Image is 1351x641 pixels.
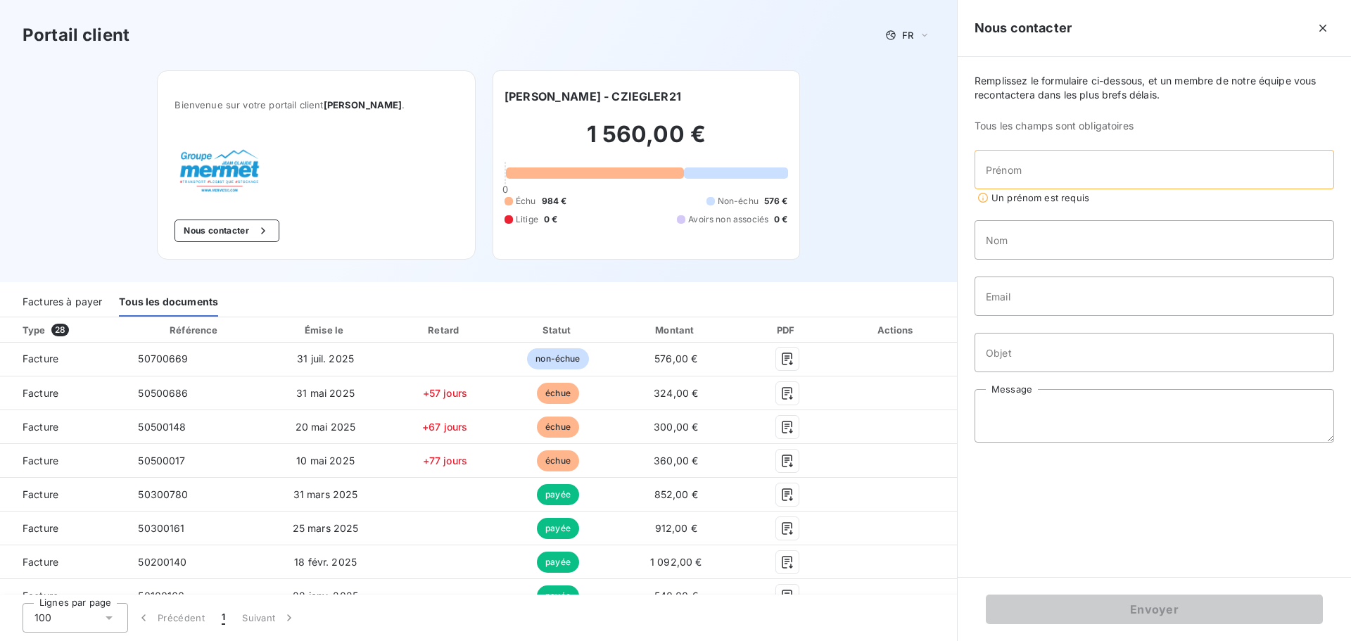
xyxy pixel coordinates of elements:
[11,352,115,366] span: Facture
[839,323,954,337] div: Actions
[128,603,213,633] button: Précédent
[718,195,759,208] span: Non-échu
[655,522,697,534] span: 912,00 €
[51,324,69,336] span: 28
[138,421,186,433] span: 50500148
[654,590,698,602] span: 540,00 €
[391,323,500,337] div: Retard
[138,556,186,568] span: 50200140
[650,556,702,568] span: 1 092,00 €
[537,585,579,607] span: payée
[11,386,115,400] span: Facture
[774,213,787,226] span: 0 €
[542,195,567,208] span: 984 €
[11,454,115,468] span: Facture
[23,287,102,317] div: Factures à payer
[213,603,234,633] button: 1
[234,603,305,633] button: Suivant
[296,387,355,399] span: 31 mai 2025
[11,488,115,502] span: Facture
[138,488,188,500] span: 50300780
[293,488,358,500] span: 31 mars 2025
[975,119,1334,133] span: Tous les champs sont obligatoires
[119,287,218,317] div: Tous les documents
[654,455,698,467] span: 360,00 €
[293,590,358,602] span: 28 janv. 2025
[505,88,681,105] h6: [PERSON_NAME] - CZIEGLER21
[902,30,913,41] span: FR
[505,120,788,163] h2: 1 560,00 €
[654,488,698,500] span: 852,00 €
[175,99,458,110] span: Bienvenue sur votre portail client .
[138,387,188,399] span: 50500686
[764,195,788,208] span: 576 €
[138,590,184,602] span: 50100166
[654,387,698,399] span: 324,00 €
[266,323,385,337] div: Émise le
[975,277,1334,316] input: placeholder
[422,421,467,433] span: +67 jours
[502,184,508,195] span: 0
[537,450,579,471] span: échue
[516,195,536,208] span: Échu
[975,333,1334,372] input: placeholder
[138,353,188,364] span: 50700669
[516,213,538,226] span: Litige
[975,220,1334,260] input: placeholder
[537,518,579,539] span: payée
[975,150,1334,189] input: placeholder
[616,323,735,337] div: Montant
[975,18,1072,38] h5: Nous contacter
[975,74,1334,102] span: Remplissez le formulaire ci-dessous, et un membre de notre équipe vous recontactera dans les plus...
[537,484,579,505] span: payée
[537,552,579,573] span: payée
[654,353,697,364] span: 576,00 €
[741,323,833,337] div: PDF
[11,521,115,535] span: Facture
[14,323,124,337] div: Type
[222,611,225,625] span: 1
[11,555,115,569] span: Facture
[688,213,768,226] span: Avoirs non associés
[138,455,185,467] span: 50500017
[11,589,115,603] span: Facture
[544,213,557,226] span: 0 €
[423,387,467,399] span: +57 jours
[294,556,357,568] span: 18 févr. 2025
[537,383,579,404] span: échue
[991,192,1089,203] span: Un prénom est requis
[293,522,359,534] span: 25 mars 2025
[296,455,355,467] span: 10 mai 2025
[527,348,588,369] span: non-échue
[324,99,402,110] span: [PERSON_NAME]
[423,455,467,467] span: +77 jours
[654,421,698,433] span: 300,00 €
[986,595,1323,624] button: Envoyer
[34,611,51,625] span: 100
[505,323,611,337] div: Statut
[170,324,217,336] div: Référence
[175,144,265,197] img: Company logo
[23,23,129,48] h3: Portail client
[175,220,279,242] button: Nous contacter
[138,522,184,534] span: 50300161
[537,417,579,438] span: échue
[296,421,356,433] span: 20 mai 2025
[297,353,354,364] span: 31 juil. 2025
[11,420,115,434] span: Facture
